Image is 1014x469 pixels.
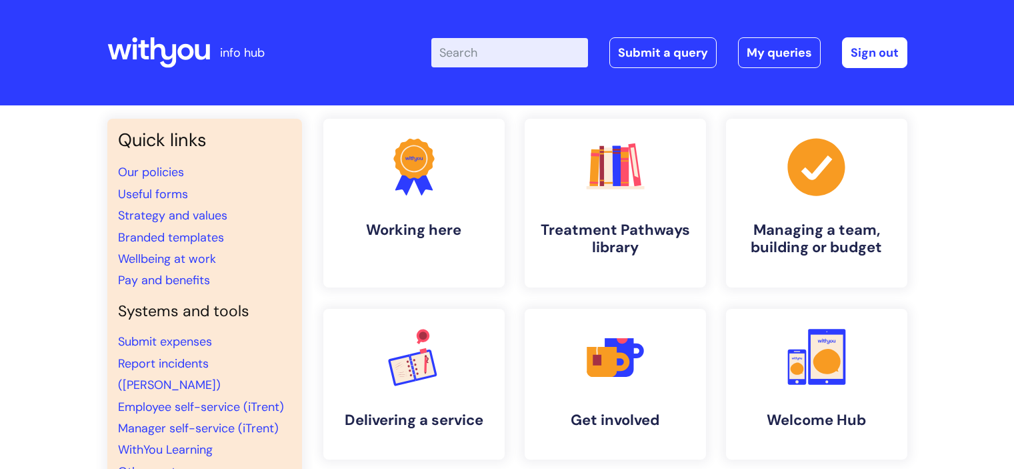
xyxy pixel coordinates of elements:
[118,302,291,321] h4: Systems and tools
[118,420,279,436] a: Manager self-service (iTrent)
[220,42,265,63] p: info hub
[118,399,284,415] a: Employee self-service (iTrent)
[118,442,213,458] a: WithYou Learning
[334,221,494,239] h4: Working here
[842,37,907,68] a: Sign out
[535,412,695,429] h4: Get involved
[118,251,216,267] a: Wellbeing at work
[738,37,821,68] a: My queries
[737,412,897,429] h4: Welcome Hub
[525,119,706,288] a: Treatment Pathways library
[525,309,706,460] a: Get involved
[118,272,210,288] a: Pay and benefits
[535,221,695,257] h4: Treatment Pathways library
[323,309,505,460] a: Delivering a service
[431,37,907,68] div: | -
[609,37,717,68] a: Submit a query
[726,309,907,460] a: Welcome Hub
[118,186,188,202] a: Useful forms
[118,229,224,246] a: Branded templates
[118,164,184,180] a: Our policies
[118,356,221,393] a: Report incidents ([PERSON_NAME])
[118,334,212,350] a: Submit expenses
[118,207,227,223] a: Strategy and values
[334,412,494,429] h4: Delivering a service
[737,221,897,257] h4: Managing a team, building or budget
[431,38,588,67] input: Search
[118,129,291,151] h3: Quick links
[726,119,907,288] a: Managing a team, building or budget
[323,119,505,288] a: Working here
